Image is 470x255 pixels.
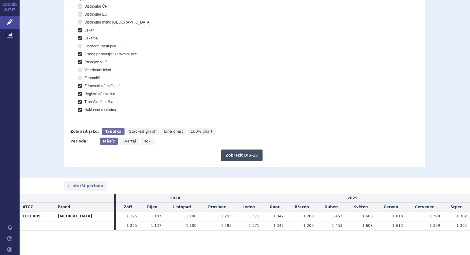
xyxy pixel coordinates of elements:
[126,214,137,218] span: 1 225
[443,203,470,212] td: Srpen
[273,214,284,218] span: 1 347
[362,224,373,228] span: 1 608
[144,139,151,143] span: Rok
[164,129,183,134] span: Line chart
[332,214,342,218] span: 1 453
[70,128,99,135] div: Zobrazit jako:
[105,129,121,134] span: Tabulka
[191,129,212,134] span: 100% chart
[200,203,235,212] td: Prosinec
[332,224,342,228] span: 1 453
[70,138,97,145] div: Perioda:
[126,224,137,228] span: 1 225
[84,36,98,40] span: Lékárna
[362,214,373,218] span: 1 608
[122,139,136,143] span: Kvartál
[140,203,165,212] td: Říjen
[84,28,94,32] span: Lékař
[116,203,140,212] td: Září
[249,224,259,228] span: 1 571
[116,194,235,203] td: 2024
[84,4,107,9] span: Distributor ČR
[84,52,137,56] span: Osoba poskytující zdravotní péči
[151,224,161,228] span: 1 137
[84,20,151,24] span: Distributor mimo [GEOGRAPHIC_DATA]
[345,203,376,212] td: Květen
[430,224,440,228] span: 1 399
[84,108,116,112] span: Nukleární medicína
[164,203,200,212] td: Listopad
[235,203,262,212] td: Leden
[221,224,231,228] span: 1 293
[406,203,443,212] td: Červenec
[84,12,107,17] span: Distributor EU
[221,214,231,218] span: 1 293
[235,194,470,203] td: 2025
[84,60,107,64] span: Prodejce VLP
[430,214,440,218] span: 1 399
[186,224,196,228] span: 1 100
[317,203,345,212] td: Duben
[84,68,111,72] span: Veterinární lékař
[221,150,262,161] button: Zobrazit DIS-13
[376,203,406,212] td: Červen
[84,76,100,80] span: Zahraničí
[287,203,317,212] td: Březen
[249,214,259,218] span: 1 571
[303,214,314,218] span: 1 200
[393,224,403,228] span: 1 613
[84,100,113,104] span: Transfúzní služba
[457,214,467,218] span: 1 302
[129,129,156,134] span: Stacked graph
[263,203,287,212] td: Únor
[186,214,196,218] span: 1 100
[20,212,55,221] th: L01EX09
[58,205,70,209] span: Brand
[84,44,116,48] span: Obchodní zástupce
[84,84,120,88] span: Zdravotnické zařízení
[303,224,314,228] span: 1 200
[103,139,115,143] span: Měsíc
[273,224,284,228] span: 1 347
[55,212,114,221] th: [MEDICAL_DATA]
[151,214,161,218] span: 1 137
[64,181,107,191] a: starší perioda
[84,92,115,96] span: Hygienická stanice
[457,224,467,228] span: 1 302
[23,205,33,209] span: ATC7
[393,214,403,218] span: 1 613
